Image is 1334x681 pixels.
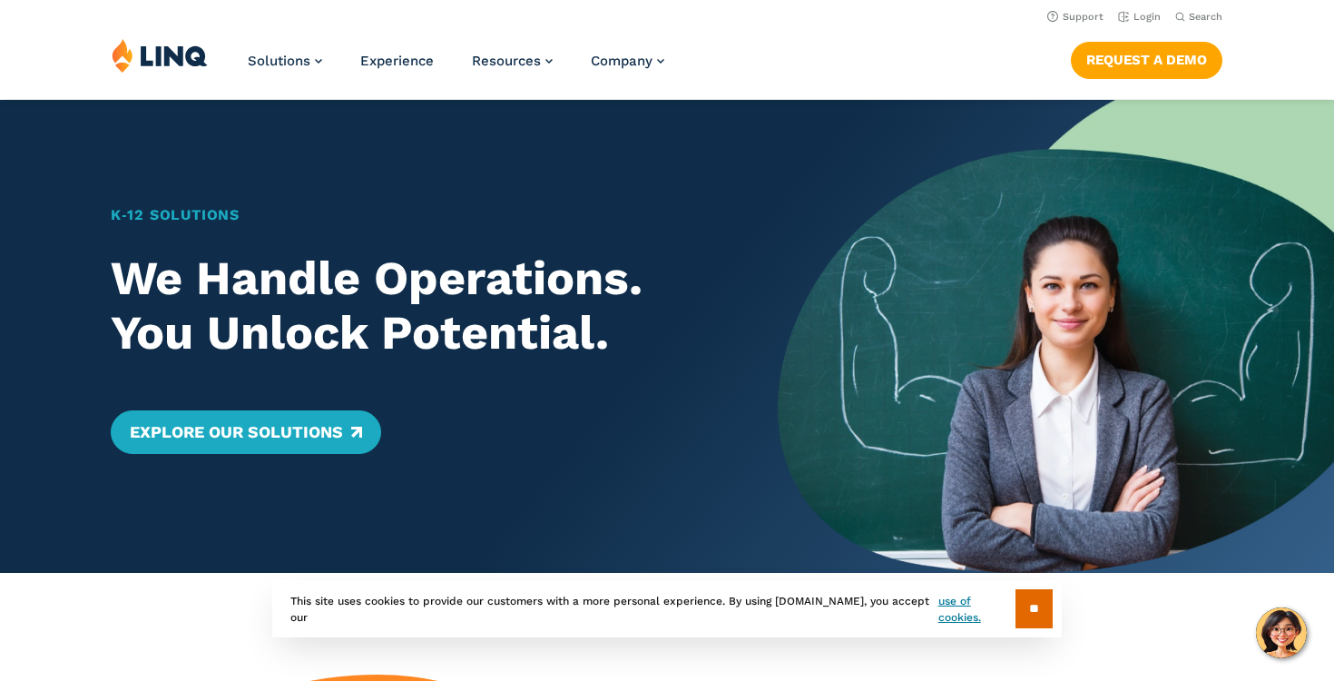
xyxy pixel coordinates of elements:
span: Solutions [248,53,310,69]
a: Company [591,53,664,69]
a: Experience [360,53,434,69]
button: Open Search Bar [1175,10,1222,24]
a: Support [1047,11,1103,23]
a: Solutions [248,53,322,69]
a: Login [1118,11,1161,23]
div: This site uses cookies to provide our customers with a more personal experience. By using [DOMAIN... [272,580,1062,637]
a: Resources [472,53,553,69]
a: use of cookies. [938,593,1015,626]
nav: Button Navigation [1071,38,1222,78]
span: Resources [472,53,541,69]
img: Home Banner [778,100,1334,573]
img: LINQ | K‑12 Software [112,38,208,73]
h1: K‑12 Solutions [111,204,723,226]
button: Hello, have a question? Let’s chat. [1256,607,1307,658]
span: Company [591,53,652,69]
span: Search [1189,11,1222,23]
nav: Primary Navigation [248,38,664,98]
h2: We Handle Operations. You Unlock Potential. [111,252,723,360]
a: Explore Our Solutions [111,410,380,454]
a: Request a Demo [1071,42,1222,78]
